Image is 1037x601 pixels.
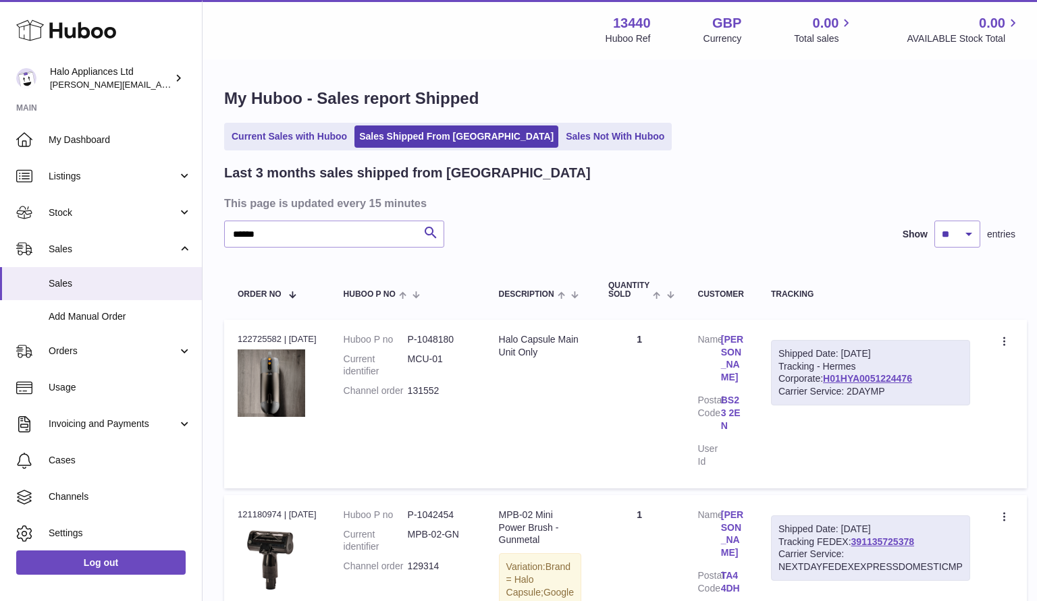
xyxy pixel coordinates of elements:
[344,353,408,378] dt: Current identifier
[49,418,178,430] span: Invoicing and Payments
[408,384,472,397] dd: 131552
[408,333,472,346] dd: P-1048180
[227,125,352,148] a: Current Sales with Huboo
[499,333,581,359] div: Halo Capsule Main Unit Only
[344,528,408,554] dt: Current identifier
[238,349,305,417] img: Halo-MCU-01.png
[499,290,554,299] span: Description
[49,454,192,467] span: Cases
[721,569,744,595] a: TA4 4DH
[979,14,1005,32] span: 0.00
[238,509,317,521] div: 121180974 | [DATE]
[50,65,171,91] div: Halo Appliances Ltd
[823,373,912,384] a: H01HYA0051224476
[408,560,472,573] dd: 129314
[698,569,721,598] dt: Postal Code
[224,164,591,182] h2: Last 3 months sales shipped from [GEOGRAPHIC_DATA]
[238,525,305,592] img: MPB-02-GN-1000x1000-1.jpg
[595,320,684,488] td: 1
[907,14,1021,45] a: 0.00 AVAILABLE Stock Total
[712,14,741,32] strong: GBP
[813,14,839,32] span: 0.00
[698,333,721,388] dt: Name
[224,88,1015,109] h1: My Huboo - Sales report Shipped
[238,290,282,299] span: Order No
[408,509,472,521] dd: P-1042454
[771,340,970,406] div: Tracking - Hermes Corporate:
[499,509,581,547] div: MPB-02 Mini Power Brush - Gunmetal
[778,523,963,536] div: Shipped Date: [DATE]
[907,32,1021,45] span: AVAILABLE Stock Total
[408,528,472,554] dd: MPB-02-GN
[49,243,178,256] span: Sales
[561,125,669,148] a: Sales Not With Huboo
[49,527,192,540] span: Settings
[50,79,271,90] span: [PERSON_NAME][EMAIL_ADDRESS][DOMAIN_NAME]
[49,345,178,357] span: Orders
[851,536,914,547] a: 391135725378
[903,228,928,241] label: Show
[49,134,192,146] span: My Dashboard
[49,381,192,394] span: Usage
[49,206,178,219] span: Stock
[49,277,192,290] span: Sales
[613,14,651,32] strong: 13440
[49,310,192,323] span: Add Manual Order
[778,548,963,573] div: Carrier Service: NEXTDAYFEDEXEXPRESSDOMESTICMP
[721,333,744,384] a: [PERSON_NAME]
[238,333,317,345] div: 122725582 | [DATE]
[16,550,186,575] a: Log out
[354,125,558,148] a: Sales Shipped From [GEOGRAPHIC_DATA]
[721,394,744,432] a: BS23 2EN
[698,442,721,468] dt: User Id
[344,333,408,346] dt: Huboo P no
[721,509,744,560] a: [PERSON_NAME]
[698,509,721,563] dt: Name
[794,14,854,45] a: 0.00 Total sales
[698,290,744,299] div: Customer
[49,490,192,503] span: Channels
[778,385,963,398] div: Carrier Service: 2DAYMP
[771,515,970,581] div: Tracking FEDEX:
[987,228,1015,241] span: entries
[778,347,963,360] div: Shipped Date: [DATE]
[408,353,472,378] dd: MCU-01
[344,290,396,299] span: Huboo P no
[49,170,178,183] span: Listings
[606,32,651,45] div: Huboo Ref
[224,196,1012,210] h3: This page is updated every 15 minutes
[344,560,408,573] dt: Channel order
[608,281,649,299] span: Quantity Sold
[506,561,570,598] span: Brand = Halo Capsule;
[794,32,854,45] span: Total sales
[698,394,721,436] dt: Postal Code
[344,509,408,521] dt: Huboo P no
[16,68,36,88] img: paul@haloappliances.com
[771,290,970,299] div: Tracking
[703,32,742,45] div: Currency
[344,384,408,397] dt: Channel order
